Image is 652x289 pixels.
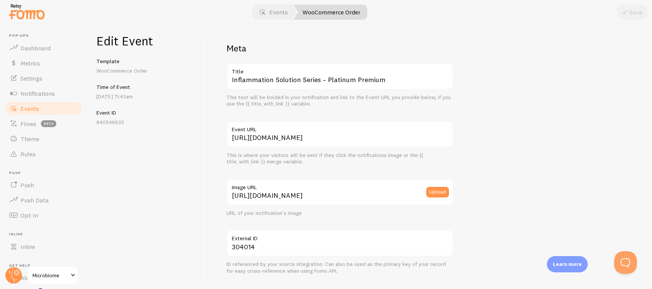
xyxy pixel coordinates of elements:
div: This is where your visitors will be sent if they click the notifications image or the {{ title_wi... [227,152,453,165]
span: Opt-In [20,211,38,219]
h5: Event ID [96,109,199,116]
p: [DATE] 11:43am [96,93,199,100]
span: Push [20,181,34,189]
iframe: Help Scout Beacon - Open [614,251,637,274]
span: Metrics [20,59,40,67]
span: Theme [20,135,39,143]
a: Settings [5,71,82,86]
span: Flows [20,120,36,127]
span: Notifications [20,90,55,97]
div: ID referenced by your source integration. Can also be used as the primary key of your record for ... [227,261,453,274]
span: Dashboard [20,44,51,52]
p: Learn more [553,261,582,268]
label: Title [227,63,453,76]
p: 840546635 [96,118,199,126]
a: Flows beta [5,116,82,131]
a: Microbiome [27,266,78,284]
button: Upload [426,187,449,197]
a: Metrics [5,56,82,71]
a: Theme [5,131,82,146]
label: External ID [227,230,453,243]
div: This text will be bolded in your notification and link to the Event URL you provide below, if you... [227,94,453,107]
a: Dashboard [5,40,82,56]
a: Rules [5,146,82,162]
a: Events [5,101,82,116]
span: beta [41,120,56,127]
h5: Time of Event [96,84,199,90]
span: Pop-ups [9,33,82,38]
div: Learn more [547,256,588,272]
a: Push [5,177,82,193]
a: Inline [5,239,82,254]
h2: Meta [227,42,453,54]
span: Microbiome [33,271,68,280]
span: Inline [20,243,35,250]
h1: Edit Event [96,33,199,49]
a: Notifications [5,86,82,101]
span: Push Data [20,196,49,204]
span: Events [20,105,39,112]
span: Settings [20,75,42,82]
label: Event URL [227,121,453,134]
p: WooCommerce Order [96,67,199,75]
img: fomo-relay-logo-orange.svg [8,2,46,21]
span: Push [9,171,82,176]
h5: Template [96,58,199,65]
span: Inline [9,232,82,237]
a: Push Data [5,193,82,208]
div: URL of your notification's image [227,210,453,217]
span: Rules [20,150,36,158]
label: Image URL [227,179,453,192]
a: Opt-In [5,208,82,223]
